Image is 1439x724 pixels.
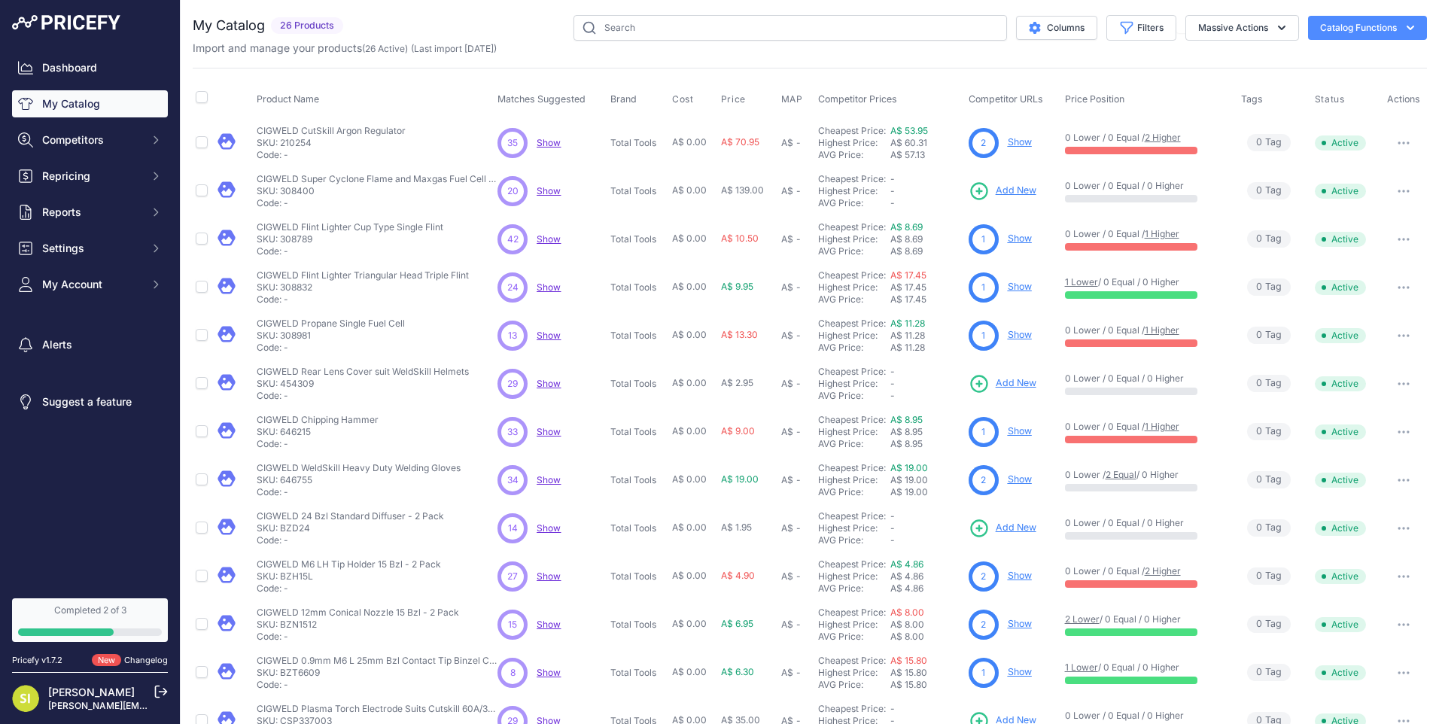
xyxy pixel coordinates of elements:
[1256,184,1262,198] span: 0
[672,233,707,244] span: A$ 0.00
[537,426,561,437] a: Show
[890,534,895,546] span: -
[818,233,890,245] div: Highest Price:
[1315,521,1366,536] span: Active
[1065,180,1226,192] p: 0 Lower / 0 Equal / 0 Higher
[1241,93,1263,105] span: Tags
[257,426,379,438] p: SKU: 646215
[1315,424,1366,440] span: Active
[610,570,666,583] p: Total Tools
[1008,666,1032,677] a: Show
[981,233,985,246] span: 1
[890,233,923,245] span: A$ 8.69
[818,294,890,306] div: AVG Price:
[537,137,561,148] span: Show
[818,318,886,329] a: Cheapest Price:
[721,281,753,292] span: A$ 9.95
[1008,281,1032,292] a: Show
[257,330,405,342] p: SKU: 308981
[1065,228,1226,240] p: 0 Lower / 0 Equal /
[890,414,923,425] a: A$ 8.95
[890,125,928,136] a: A$ 53.95
[672,136,707,148] span: A$ 0.00
[890,149,963,161] div: A$ 57.13
[12,163,168,190] button: Repricing
[1065,276,1098,287] a: 1 Lower
[48,700,354,711] a: [PERSON_NAME][EMAIL_ADDRESS][PERSON_NAME][DOMAIN_NAME]
[42,205,141,220] span: Reports
[721,136,759,148] span: A$ 70.95
[1008,233,1032,244] a: Show
[793,474,801,486] div: -
[818,137,890,149] div: Highest Price:
[890,462,928,473] a: A$ 19.00
[1308,16,1427,40] button: Catalog Functions
[257,281,469,294] p: SKU: 308832
[996,184,1036,198] span: Add New
[537,570,561,582] span: Show
[721,570,755,581] span: A$ 4.90
[793,570,801,583] div: -
[818,607,886,618] a: Cheapest Price:
[1315,569,1366,584] span: Active
[18,604,162,616] div: Completed 2 of 3
[818,269,886,281] a: Cheapest Price:
[721,329,758,340] span: A$ 13.30
[537,522,561,534] a: Show
[610,185,666,197] p: Total Tools
[818,510,886,522] a: Cheapest Price:
[537,233,561,245] a: Show
[793,137,801,149] div: -
[1145,324,1179,336] a: 1 Higher
[781,93,806,105] button: MAP
[507,281,519,294] span: 24
[1065,324,1226,336] p: 0 Lower / 0 Equal /
[793,233,801,245] div: -
[818,125,886,136] a: Cheapest Price:
[257,173,497,185] p: CIGWELD Super Cyclone Flame and Maxgas Fuel Cell Combo
[1065,662,1098,673] a: 1 Lower
[12,54,168,580] nav: Sidebar
[537,474,561,485] span: Show
[1008,473,1032,485] a: Show
[365,43,405,54] a: 26 Active
[271,17,343,35] span: 26 Products
[537,281,561,293] span: Show
[672,93,693,105] span: Cost
[969,373,1036,394] a: Add New
[12,331,168,358] a: Alerts
[781,185,793,197] div: A$
[1256,232,1262,246] span: 0
[12,54,168,81] a: Dashboard
[1145,565,1181,576] a: 2 Higher
[1008,425,1032,437] a: Show
[257,390,469,402] p: Code: -
[573,15,1007,41] input: Search
[257,570,441,583] p: SKU: BZH15L
[1008,136,1032,148] a: Show
[672,184,707,196] span: A$ 0.00
[721,425,755,437] span: A$ 9.00
[793,281,801,294] div: -
[1256,135,1262,150] span: 0
[1016,16,1097,40] button: Columns
[537,619,561,630] span: Show
[672,473,707,485] span: A$ 0.00
[257,583,441,595] p: Code: -
[537,378,561,389] span: Show
[890,390,895,401] span: -
[890,570,923,582] span: A$ 4.86
[257,486,461,498] p: Code: -
[1247,567,1291,585] span: Tag
[257,294,469,306] p: Code: -
[890,330,925,341] span: A$ 11.28
[818,558,886,570] a: Cheapest Price:
[1065,469,1226,481] p: 0 Lower / / 0 Higher
[507,570,518,583] span: 27
[721,522,752,533] span: A$ 1.95
[818,390,890,402] div: AVG Price:
[507,473,519,487] span: 34
[1315,184,1366,199] span: Active
[1145,132,1181,143] a: 2 Higher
